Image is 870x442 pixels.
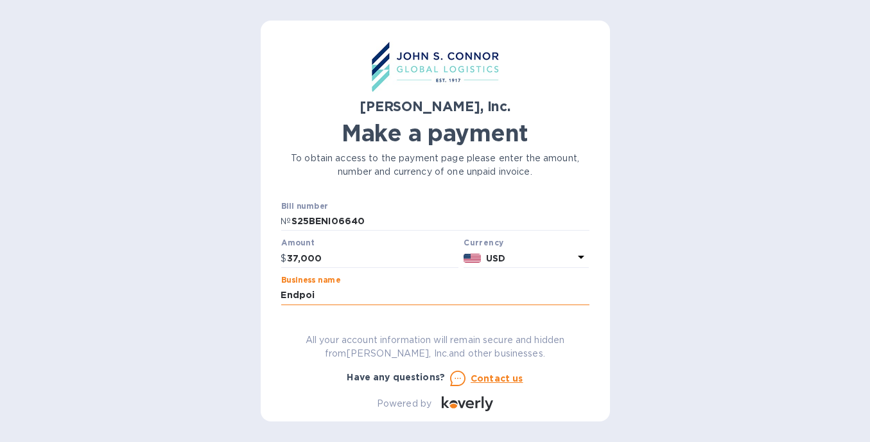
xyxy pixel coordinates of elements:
b: [PERSON_NAME], Inc. [360,98,510,114]
label: Amount [281,240,314,247]
h1: Make a payment [281,119,589,146]
u: Contact us [471,373,523,384]
p: All your account information will remain secure and hidden from [PERSON_NAME], Inc. and other bus... [281,333,589,360]
input: Enter bill number [291,212,589,231]
p: Powered by [377,397,431,411]
b: USD [486,253,505,263]
b: Have any questions? [347,372,446,382]
p: To obtain access to the payment page please enter the amount, number and currency of one unpaid i... [281,152,589,179]
label: Business name [281,276,340,284]
p: № [281,215,291,228]
img: USD [464,254,481,263]
input: Enter business name [281,286,589,305]
p: $ [281,252,287,265]
label: Bill number [281,202,327,210]
b: Currency [464,238,503,247]
input: 0.00 [287,249,459,268]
